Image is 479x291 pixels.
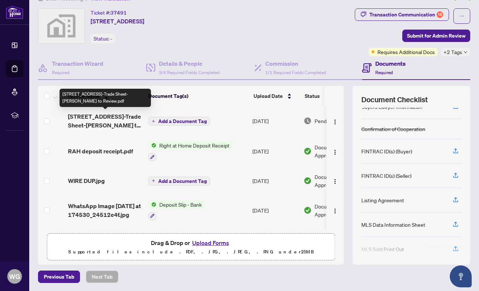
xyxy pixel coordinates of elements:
[437,11,443,18] div: 18
[65,86,145,106] th: (6) File Name
[38,9,84,43] img: svg%3e
[148,141,156,149] img: Status Icon
[52,70,69,75] span: Required
[9,271,20,282] span: WG
[91,17,144,26] span: [STREET_ADDRESS]
[402,30,470,42] button: Submit for Admin Review
[6,5,23,19] img: logo
[250,226,301,257] td: [DATE]
[190,238,231,248] button: Upload Forms
[91,34,115,43] div: Status:
[68,202,142,219] span: WhatsApp Image [DATE] at 174530_24512e4f.jpg
[110,9,127,16] span: 37491
[156,141,232,149] span: Right at Home Deposit Receipt
[450,265,472,287] button: Open asap
[332,208,338,214] img: Logo
[302,86,364,106] th: Status
[361,172,411,180] div: FINTRAC ID(s) (Seller)
[304,206,312,214] img: Document Status
[254,92,283,100] span: Upload Date
[407,30,465,42] span: Submit for Admin Review
[361,221,425,229] div: MLS Data Information Sheet
[329,145,341,157] button: Logo
[315,173,360,189] span: Document Approved
[265,59,326,68] h4: Commission
[86,271,118,283] button: Next Tab
[159,70,220,75] span: 3/4 Required Fields Completed
[68,176,105,185] span: WIRE DUP.jpg
[38,271,80,283] button: Previous Tab
[315,202,360,218] span: Document Approved
[250,135,301,167] td: [DATE]
[329,175,341,187] button: Logo
[305,92,320,100] span: Status
[329,115,341,127] button: Logo
[355,8,449,21] button: Transaction Communication18
[110,35,112,42] span: -
[361,95,428,105] span: Document Checklist
[158,179,207,184] span: Add a Document Tag
[250,167,301,195] td: [DATE]
[315,117,351,125] span: Pending Review
[377,48,435,56] span: Requires Additional Docs
[464,50,467,54] span: down
[68,147,133,156] span: RAH deposit receipt.pdf
[304,117,312,125] img: Document Status
[68,112,142,130] span: [STREET_ADDRESS]-Trade Sheet-[PERSON_NAME] to Review.pdf
[145,86,251,106] th: Document Tag(s)
[44,271,74,283] span: Previous Tab
[151,238,231,248] span: Drag & Drop or
[158,119,207,124] span: Add a Document Tag
[60,89,151,107] div: [STREET_ADDRESS]-Trade Sheet-[PERSON_NAME] to Review.pdf
[148,200,205,220] button: Status IconDeposit Slip - Bank
[304,147,312,155] img: Document Status
[361,147,412,155] div: FINTRAC ID(s) (Buyer)
[52,59,103,68] h4: Transaction Wizard
[459,14,464,19] span: ellipsis
[250,195,301,226] td: [DATE]
[444,48,462,56] span: +2 Tags
[361,196,404,204] div: Listing Agreement
[91,8,127,17] div: Ticket #:
[375,59,406,68] h4: Documents
[47,234,335,261] span: Drag & Drop orUpload FormsSupported files include .PDF, .JPG, .JPEG, .PNG under25MB
[251,86,302,106] th: Upload Date
[265,70,326,75] span: 1/1 Required Fields Completed
[148,177,210,185] button: Add a Document Tag
[361,125,425,133] div: Confirmation of Cooperation
[329,204,341,216] button: Logo
[148,176,210,185] button: Add a Document Tag
[304,177,312,185] img: Document Status
[148,117,210,126] button: Add a Document Tag
[250,106,301,135] td: [DATE]
[156,200,205,208] span: Deposit Slip - Bank
[52,248,330,256] p: Supported files include .PDF, .JPG, .JPEG, .PNG under 25 MB
[148,200,156,208] img: Status Icon
[152,119,155,123] span: plus
[332,119,338,125] img: Logo
[332,149,338,155] img: Logo
[315,143,360,159] span: Document Approved
[152,179,155,183] span: plus
[375,70,393,75] span: Required
[148,141,232,161] button: Status IconRight at Home Deposit Receipt
[332,179,338,184] img: Logo
[159,59,220,68] h4: Details & People
[369,9,443,20] div: Transaction Communication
